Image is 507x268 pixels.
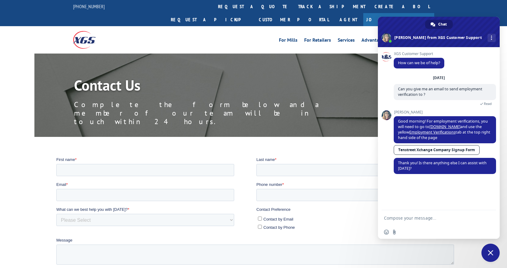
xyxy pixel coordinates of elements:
span: Thank you! Is there anything else I can assist with [DATE]? [398,160,487,171]
p: Complete the form below and a member of our team will be in touch within 24 hours. [74,100,348,126]
span: XGS Customer Support [394,52,444,56]
div: More channels [488,34,496,42]
textarea: Compose your message... [384,215,480,221]
span: Insert an emoji [384,230,389,235]
span: Send a file [392,230,397,235]
span: Can you give me an email to send employment verification to ? [398,86,482,97]
a: Tenstreet Xchange Company Signup Form [394,145,480,155]
a: For Retailers [304,38,331,44]
a: [DOMAIN_NAME] [429,124,460,129]
div: [DATE] [433,76,445,80]
span: Chat [438,20,447,29]
span: [PERSON_NAME] [394,110,496,114]
a: Agent [333,13,363,26]
a: [PHONE_NUMBER] [73,3,105,9]
a: Request a pickup [166,13,254,26]
span: How can we be of help? [398,60,440,65]
a: Advantages [361,38,386,44]
a: Join Our Team [363,13,434,26]
span: Good morning! For employment verifications, you will need to go to and use the yellow tab at the ... [398,119,490,140]
a: For Mills [279,38,298,44]
div: Close chat [481,244,500,262]
h1: Contact Us [74,78,348,96]
a: Customer Portal [254,13,333,26]
a: Services [338,38,355,44]
div: Chat [425,20,453,29]
a: Employment Verifications [409,130,456,135]
span: Read [484,102,492,106]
